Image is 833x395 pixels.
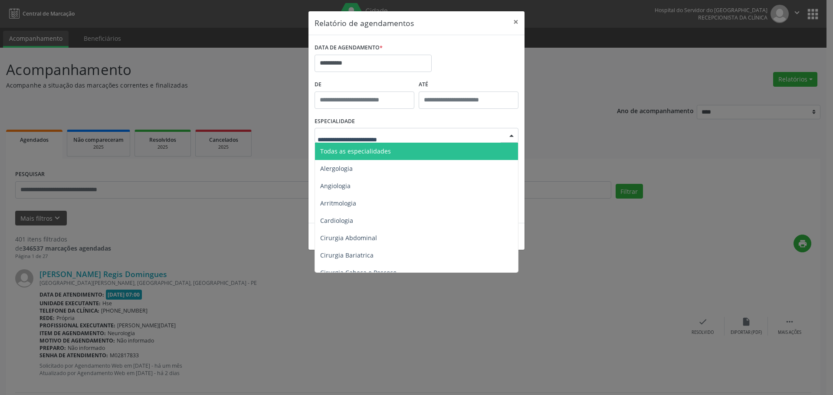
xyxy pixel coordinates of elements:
span: Todas as especialidades [320,147,391,155]
span: Arritmologia [320,199,356,207]
button: Close [507,11,525,33]
span: Cardiologia [320,216,353,225]
label: ESPECIALIDADE [315,115,355,128]
h5: Relatório de agendamentos [315,17,414,29]
span: Cirurgia Abdominal [320,234,377,242]
span: Cirurgia Bariatrica [320,251,374,259]
span: Angiologia [320,182,351,190]
span: Cirurgia Cabeça e Pescoço [320,268,397,277]
label: ATÉ [419,78,518,91]
label: De [315,78,414,91]
label: DATA DE AGENDAMENTO [315,41,383,55]
span: Alergologia [320,164,353,173]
